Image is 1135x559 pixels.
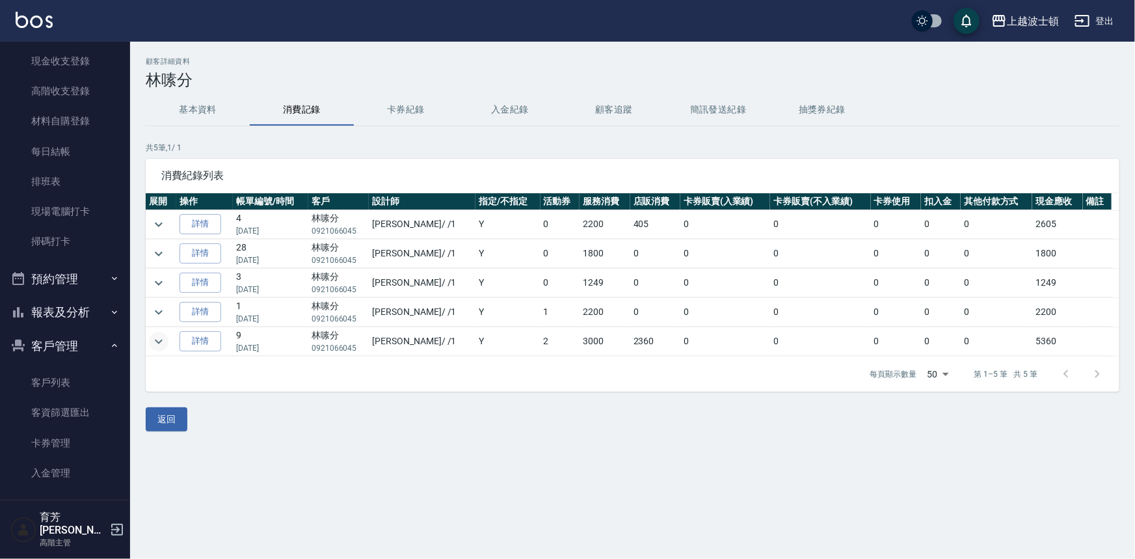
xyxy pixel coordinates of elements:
[871,210,921,239] td: 0
[770,239,871,268] td: 0
[146,71,1119,89] h3: 林嗉分
[312,254,366,266] p: 0921066045
[308,269,369,297] td: 林嗉分
[40,511,106,537] h5: 育芳[PERSON_NAME]
[961,298,1032,327] td: 0
[1032,210,1082,239] td: 2605
[1032,193,1082,210] th: 現金應收
[986,8,1064,34] button: 上越波士頓
[308,327,369,356] td: 林嗉分
[954,8,980,34] button: save
[5,262,125,296] button: 預約管理
[541,239,580,268] td: 0
[921,298,961,327] td: 0
[541,269,580,297] td: 0
[149,273,168,293] button: expand row
[961,327,1032,356] td: 0
[236,342,305,354] p: [DATE]
[630,210,680,239] td: 405
[666,94,770,126] button: 簡訊發送紀錄
[236,254,305,266] p: [DATE]
[180,331,221,351] a: 詳情
[233,298,308,327] td: 1
[680,298,770,327] td: 0
[475,239,541,268] td: Y
[1032,239,1082,268] td: 1800
[146,94,250,126] button: 基本資料
[180,273,221,293] a: 詳情
[871,239,921,268] td: 0
[146,142,1119,154] p: 共 5 筆, 1 / 1
[369,298,475,327] td: [PERSON_NAME] / /1
[369,269,475,297] td: [PERSON_NAME] / /1
[5,76,125,106] a: 高階收支登錄
[680,193,770,210] th: 卡券販賣(入業績)
[562,94,666,126] button: 顧客追蹤
[871,193,921,210] th: 卡券使用
[961,239,1032,268] td: 0
[921,269,961,297] td: 0
[580,327,630,356] td: 3000
[475,269,541,297] td: Y
[1032,269,1082,297] td: 1249
[630,327,680,356] td: 2360
[630,298,680,327] td: 0
[630,269,680,297] td: 0
[5,46,125,76] a: 現金收支登錄
[921,327,961,356] td: 0
[369,193,475,210] th: 設計師
[250,94,354,126] button: 消費記錄
[149,244,168,264] button: expand row
[312,313,366,325] p: 0921066045
[770,327,871,356] td: 0
[541,327,580,356] td: 2
[630,193,680,210] th: 店販消費
[541,193,580,210] th: 活動券
[236,284,305,295] p: [DATE]
[921,193,961,210] th: 扣入金
[176,193,233,210] th: 操作
[770,94,874,126] button: 抽獎券紀錄
[149,332,168,351] button: expand row
[5,398,125,428] a: 客資篩選匯出
[475,210,541,239] td: Y
[308,298,369,327] td: 林嗉分
[369,327,475,356] td: [PERSON_NAME] / /1
[180,243,221,264] a: 詳情
[5,493,125,527] button: 員工及薪資
[630,239,680,268] td: 0
[161,169,1104,182] span: 消費紀錄列表
[369,239,475,268] td: [PERSON_NAME] / /1
[312,342,366,354] p: 0921066045
[580,269,630,297] td: 1249
[236,313,305,325] p: [DATE]
[870,368,917,380] p: 每頁顯示數量
[233,193,308,210] th: 帳單編號/時間
[1032,298,1082,327] td: 2200
[5,368,125,398] a: 客戶列表
[233,269,308,297] td: 3
[5,226,125,256] a: 掃碼打卡
[961,193,1032,210] th: 其他付款方式
[680,327,770,356] td: 0
[149,215,168,234] button: expand row
[146,407,187,431] button: 返回
[5,295,125,329] button: 報表及分析
[5,197,125,226] a: 現場電腦打卡
[961,269,1032,297] td: 0
[308,193,369,210] th: 客戶
[475,327,541,356] td: Y
[308,239,369,268] td: 林嗉分
[770,269,871,297] td: 0
[974,368,1037,380] p: 第 1–5 筆 共 5 筆
[5,106,125,136] a: 材料自購登錄
[541,298,580,327] td: 1
[5,137,125,167] a: 每日結帳
[922,357,954,392] div: 50
[680,239,770,268] td: 0
[233,210,308,239] td: 4
[475,298,541,327] td: Y
[354,94,458,126] button: 卡券紀錄
[146,193,176,210] th: 展開
[308,210,369,239] td: 林嗉分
